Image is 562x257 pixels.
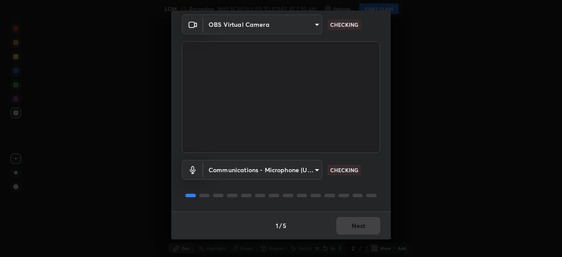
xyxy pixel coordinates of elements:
p: CHECKING [330,21,358,29]
h4: / [279,221,282,230]
h4: 1 [276,221,278,230]
h4: 5 [283,221,286,230]
div: OBS Virtual Camera [203,160,322,180]
div: OBS Virtual Camera [203,14,322,34]
p: CHECKING [330,166,358,174]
